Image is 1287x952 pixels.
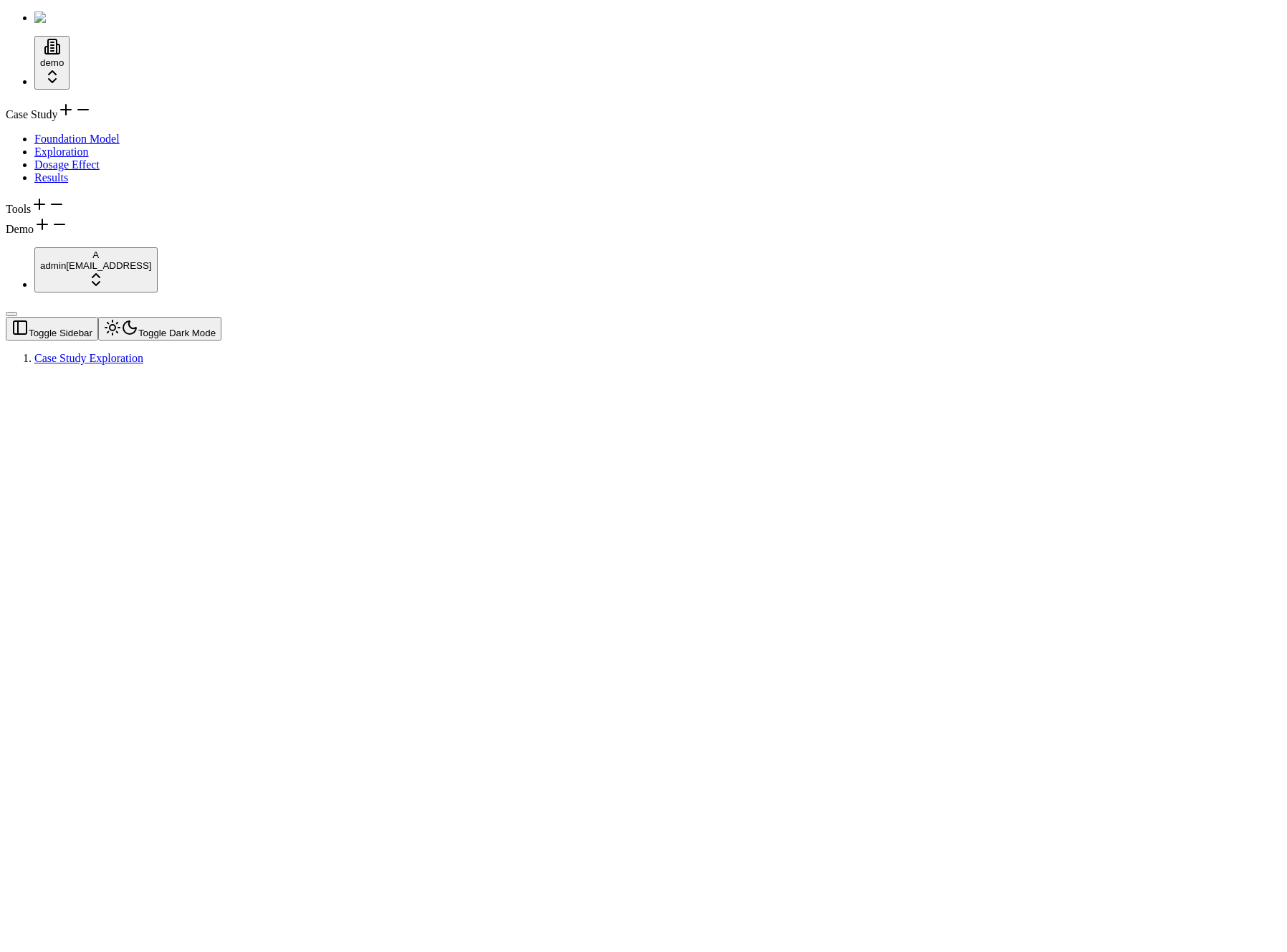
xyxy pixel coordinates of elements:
[34,36,70,90] button: demo
[34,146,89,158] a: Exploration
[40,57,64,68] span: demo
[34,133,120,145] a: Foundation Model
[6,196,1281,216] div: Tools
[34,352,143,364] a: Case Study Exploration
[34,11,90,24] img: Numenos
[34,171,68,184] a: Results
[34,158,100,171] a: Dosage Effect
[29,328,92,338] span: Toggle Sidebar
[92,249,99,260] span: A
[6,317,98,341] button: Toggle Sidebar
[138,328,216,338] span: Toggle Dark Mode
[34,247,158,292] button: Aadmin[EMAIL_ADDRESS]
[6,216,1281,236] div: Demo
[40,260,66,271] span: admin
[66,260,151,271] span: [EMAIL_ADDRESS]
[6,101,1281,121] div: Case Study
[98,317,221,341] button: Toggle Dark Mode
[6,312,17,316] button: Toggle Sidebar
[6,352,1144,365] nav: breadcrumb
